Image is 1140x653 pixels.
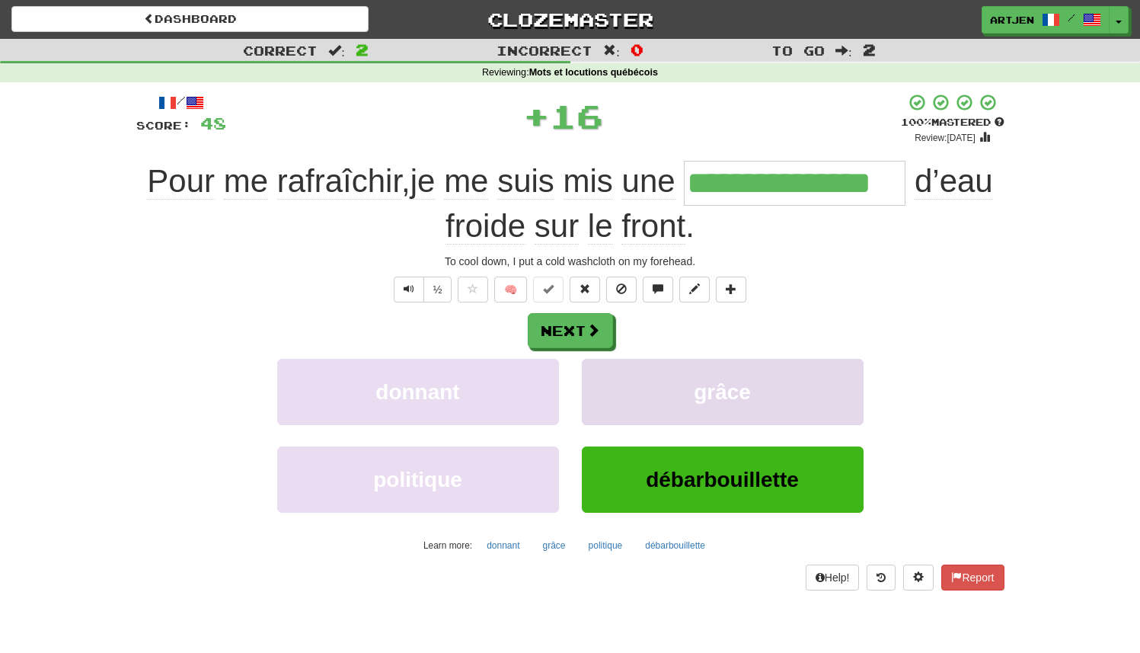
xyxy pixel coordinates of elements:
div: / [136,93,226,112]
button: Ignore sentence (alt+i) [606,277,637,302]
button: Next [528,313,613,348]
span: 16 [550,97,603,135]
button: débarbouillette [637,534,714,557]
span: artjen [990,13,1034,27]
small: Learn more: [423,540,472,551]
span: / [1068,12,1075,23]
span: sur [535,208,579,245]
button: Play sentence audio (ctl+space) [394,277,424,302]
span: . [445,163,993,245]
button: Add to collection (alt+a) [716,277,746,302]
span: + [523,93,550,139]
span: 2 [356,40,369,59]
button: politique [580,534,631,557]
button: Reset to 0% Mastered (alt+r) [570,277,600,302]
button: donnant [277,359,559,425]
span: To go [771,43,825,58]
span: rafraîchir [277,163,401,200]
span: me [444,163,488,200]
span: d’eau [915,163,993,200]
button: donnant [478,534,528,557]
button: grâce [535,534,574,557]
span: Correct [243,43,318,58]
span: donnant [375,380,459,404]
div: Text-to-speech controls [391,277,452,302]
span: me [224,163,268,200]
strong: Mots et locutions québécois [529,67,658,78]
button: Edit sentence (alt+d) [679,277,710,302]
span: une [622,163,675,200]
span: froide [445,208,525,245]
button: Discuss sentence (alt+u) [643,277,673,302]
span: Incorrect [497,43,592,58]
button: 🧠 [494,277,527,302]
div: To cool down, I put a cold washcloth on my forehead. [136,254,1004,269]
small: Review: [DATE] [915,133,976,143]
span: suis [497,163,554,200]
span: mis [564,163,613,200]
button: Report [941,565,1004,591]
button: Help! [806,565,860,591]
button: Favorite sentence (alt+f) [458,277,488,302]
span: politique [373,468,462,491]
span: je [410,163,436,200]
span: Score: [136,119,191,132]
span: : [603,44,620,57]
span: grâce [694,380,751,404]
a: Dashboard [11,6,369,32]
span: 100 % [901,116,931,128]
span: 48 [200,114,226,133]
button: débarbouillette [582,447,864,513]
div: Mastered [901,116,1004,130]
span: le [588,208,613,245]
span: : [328,44,345,57]
a: artjen / [982,6,1110,34]
span: , [147,163,684,200]
button: Set this sentence to 100% Mastered (alt+m) [533,277,564,302]
span: 2 [863,40,876,59]
span: : [835,44,852,57]
span: front [621,208,685,245]
span: 0 [631,40,643,59]
button: ½ [423,277,452,302]
a: Clozemaster [391,6,749,33]
button: politique [277,447,559,513]
span: débarbouillette [646,468,799,491]
button: Round history (alt+y) [867,565,896,591]
span: Pour [147,163,215,200]
button: grâce [582,359,864,425]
